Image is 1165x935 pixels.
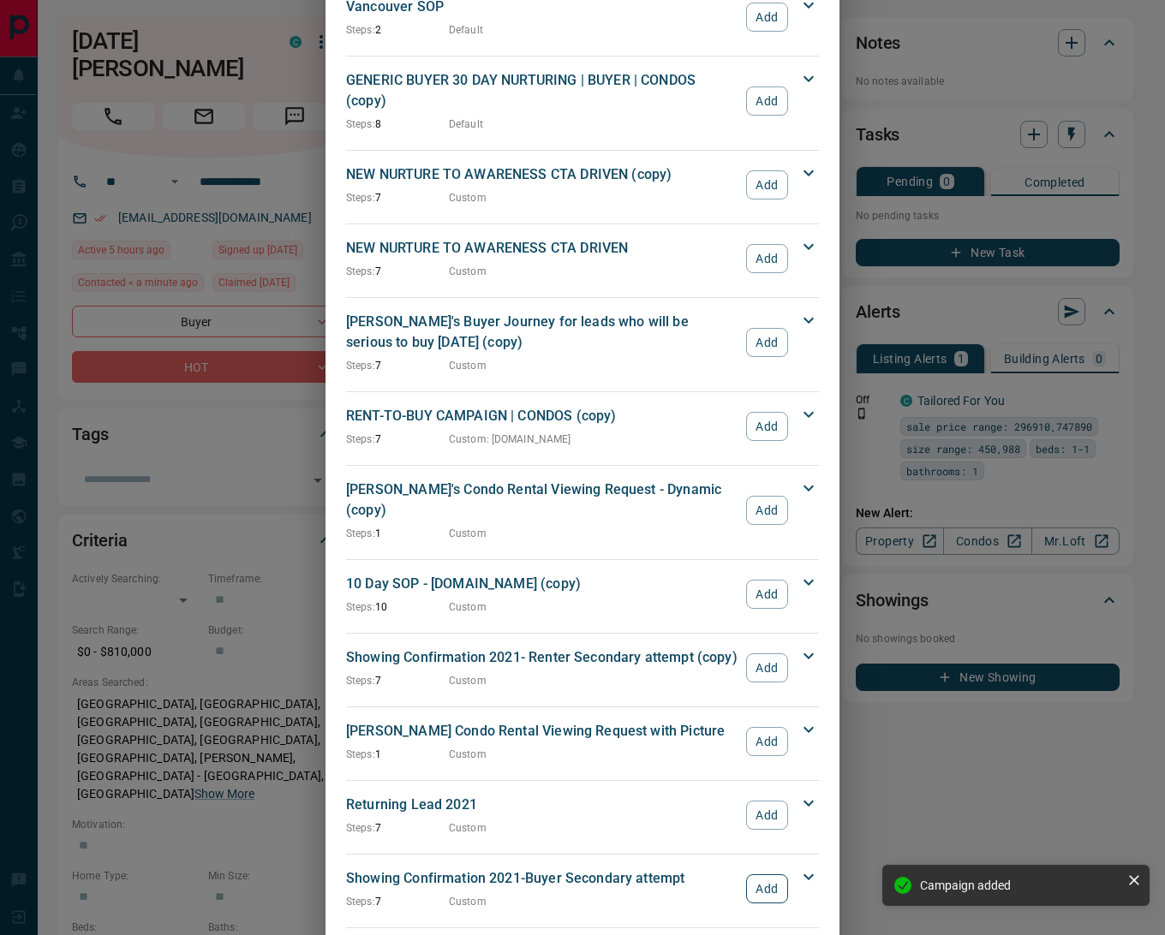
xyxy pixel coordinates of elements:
p: Default [449,22,483,38]
p: Custom [449,599,487,615]
p: 7 [346,820,449,836]
div: GENERIC BUYER 30 DAY NURTURING | BUYER | CONDOS (copy)Steps:8DefaultAdd [346,67,819,135]
p: Custom [449,820,487,836]
p: [PERSON_NAME]'s Condo Rental Viewing Request - Dynamic (copy) [346,479,738,521]
button: Add [746,86,788,116]
p: Showing Confirmation 2021-Buyer Secondary attempt [346,868,738,889]
button: Add [746,412,788,441]
span: Steps: [346,822,375,834]
button: Add [746,328,788,357]
p: NEW NURTURE TO AWARENESS CTA DRIVEN (copy) [346,164,738,185]
span: Steps: [346,433,375,445]
div: RENT-TO-BUY CAMPAIGN | CONDOS (copy)Steps:7Custom: [DOMAIN_NAME]Add [346,402,819,450]
button: Add [746,874,788,903]
p: Showing Confirmation 2021- Renter Secondary attempt (copy) [346,647,738,668]
p: 7 [346,894,449,909]
span: Steps: [346,118,375,130]
p: GENERIC BUYER 30 DAY NURTURING | BUYER | CONDOS (copy) [346,70,738,111]
div: Returning Lead 2021Steps:7CustomAdd [346,791,819,839]
span: Steps: [346,527,375,539]
p: Custom [449,358,487,373]
p: 1 [346,747,449,762]
div: [PERSON_NAME] Condo Rental Viewing Request with PictureSteps:1CustomAdd [346,718,819,765]
span: Steps: [346,675,375,687]
p: 1 [346,526,449,541]
p: 7 [346,432,449,447]
p: Custom [449,264,487,279]
button: Add [746,653,788,682]
p: Custom [449,747,487,762]
button: Add [746,496,788,525]
span: Steps: [346,360,375,372]
p: Custom [449,526,487,541]
span: Steps: [346,192,375,204]
button: Add [746,801,788,830]
p: Default [449,116,483,132]
p: [PERSON_NAME]'s Buyer Journey for leads who will be serious to buy [DATE] (copy) [346,312,738,353]
p: Custom [449,894,487,909]
button: Add [746,244,788,273]
p: 8 [346,116,449,132]
div: 10 Day SOP - [DOMAIN_NAME] (copy)Steps:10CustomAdd [346,570,819,618]
p: 2 [346,22,449,38]
button: Add [746,3,788,32]
p: NEW NURTURE TO AWARENESS CTA DRIVEN [346,238,738,259]
button: Add [746,727,788,756]
div: Campaign added [920,878,1120,892]
div: NEW NURTURE TO AWARENESS CTA DRIVEN (copy)Steps:7CustomAdd [346,161,819,209]
p: Returning Lead 2021 [346,795,738,815]
button: Add [746,580,788,609]
div: [PERSON_NAME]'s Buyer Journey for leads who will be serious to buy [DATE] (copy)Steps:7CustomAdd [346,308,819,377]
p: Custom : [DOMAIN_NAME] [449,432,571,447]
div: [PERSON_NAME]'s Condo Rental Viewing Request - Dynamic (copy)Steps:1CustomAdd [346,476,819,545]
p: 7 [346,358,449,373]
p: RENT-TO-BUY CAMPAIGN | CONDOS (copy) [346,406,738,426]
span: Steps: [346,748,375,760]
div: NEW NURTURE TO AWARENESS CTA DRIVENSteps:7CustomAdd [346,235,819,283]
p: Custom [449,190,487,205]
span: Steps: [346,896,375,908]
p: [PERSON_NAME] Condo Rental Viewing Request with Picture [346,721,738,741]
p: 7 [346,190,449,205]
span: Steps: [346,601,375,613]
button: Add [746,170,788,200]
div: Showing Confirmation 2021-Buyer Secondary attemptSteps:7CustomAdd [346,865,819,913]
p: Custom [449,673,487,688]
div: Showing Confirmation 2021- Renter Secondary attempt (copy)Steps:7CustomAdd [346,644,819,692]
p: 7 [346,673,449,688]
p: 7 [346,264,449,279]
span: Steps: [346,24,375,36]
p: 10 [346,599,449,615]
p: 10 Day SOP - [DOMAIN_NAME] (copy) [346,574,738,594]
span: Steps: [346,265,375,277]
